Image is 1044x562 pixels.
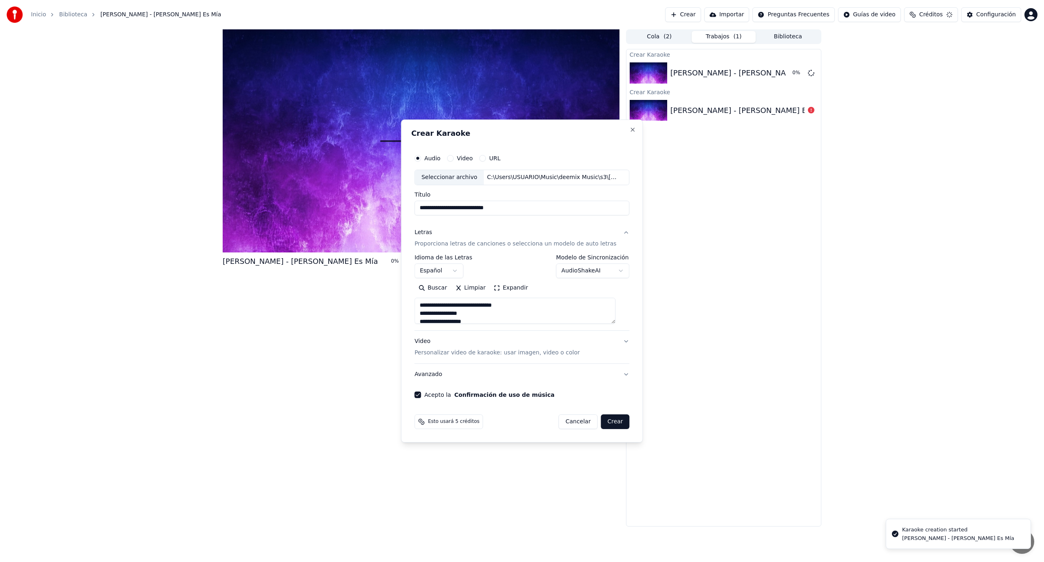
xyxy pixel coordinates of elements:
[424,155,440,161] label: Audio
[414,254,629,330] div: LetrasProporciona letras de canciones o selecciona un modelo de auto letras
[414,254,472,260] label: Idioma de las Letras
[424,392,554,398] label: Acepto la
[414,228,432,237] div: Letras
[411,130,633,137] h2: Crear Karaoke
[428,418,479,425] span: Esto usará 5 créditos
[414,192,629,197] label: Título
[490,281,532,294] button: Expandir
[414,349,580,357] p: Personalizar video de karaoke: usar imagen, video o color
[451,281,489,294] button: Limpiar
[414,222,629,254] button: LetrasProporciona letras de canciones o selecciona un modelo de auto letras
[484,173,622,181] div: C:\Users\USUARIO\Music\deemix Music\s3\[PERSON_NAME] - [PERSON_NAME] Es Mía.mp3
[414,281,451,294] button: Buscar
[457,155,473,161] label: Video
[414,337,580,357] div: Video
[415,170,484,185] div: Seleccionar archivo
[414,240,616,248] p: Proporciona letras de canciones o selecciona un modelo de auto letras
[414,331,629,363] button: VideoPersonalizar video de karaoke: usar imagen, video o color
[414,364,629,385] button: Avanzado
[556,254,630,260] label: Modelo de Sincronización
[559,414,598,429] button: Cancelar
[601,414,629,429] button: Crear
[454,392,555,398] button: Acepto la
[489,155,500,161] label: URL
